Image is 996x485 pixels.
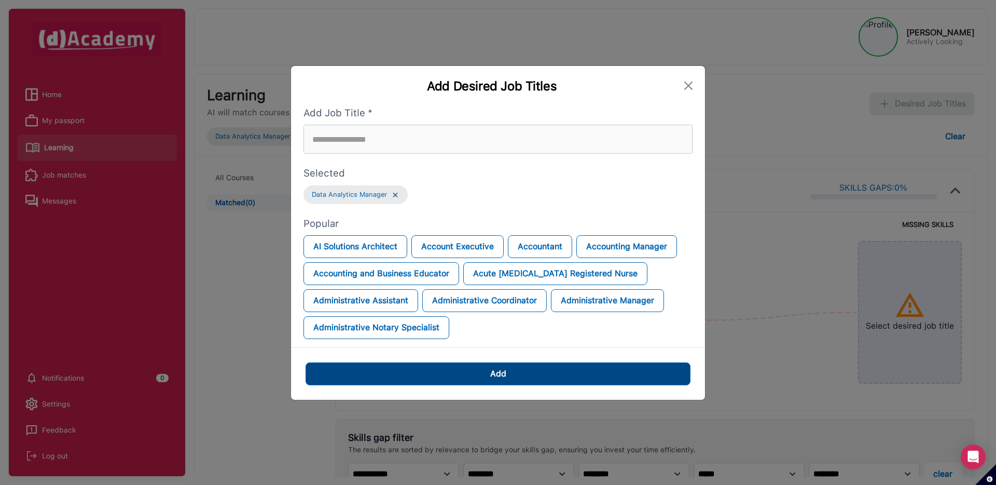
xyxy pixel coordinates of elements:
label: Add Job Title * [303,106,693,121]
button: Close [681,77,697,94]
button: Administrative Coordinator [422,289,547,312]
div: Add Desired Job Titles [303,78,681,93]
button: Administrative Notary Specialist [303,316,449,339]
button: Administrative Manager [551,289,664,312]
button: Set cookie preferences [975,464,996,485]
button: Account Executive [411,235,504,258]
button: Acute [MEDICAL_DATA] Registered Nurse [463,262,647,285]
button: Accounting and Business Educator [303,262,459,285]
button: Accountant [508,235,572,258]
div: Add [490,368,506,380]
div: Open Intercom Messenger [961,444,986,469]
button: Add [306,362,690,385]
button: Administrative Assistant [303,289,418,312]
img: ... [391,191,399,199]
button: Data Analytics Manager... [303,185,408,204]
label: Selected [303,166,693,181]
label: Popular [303,217,693,232]
button: AI Solutions Architect [303,235,407,258]
button: Accounting Manager [576,235,677,258]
